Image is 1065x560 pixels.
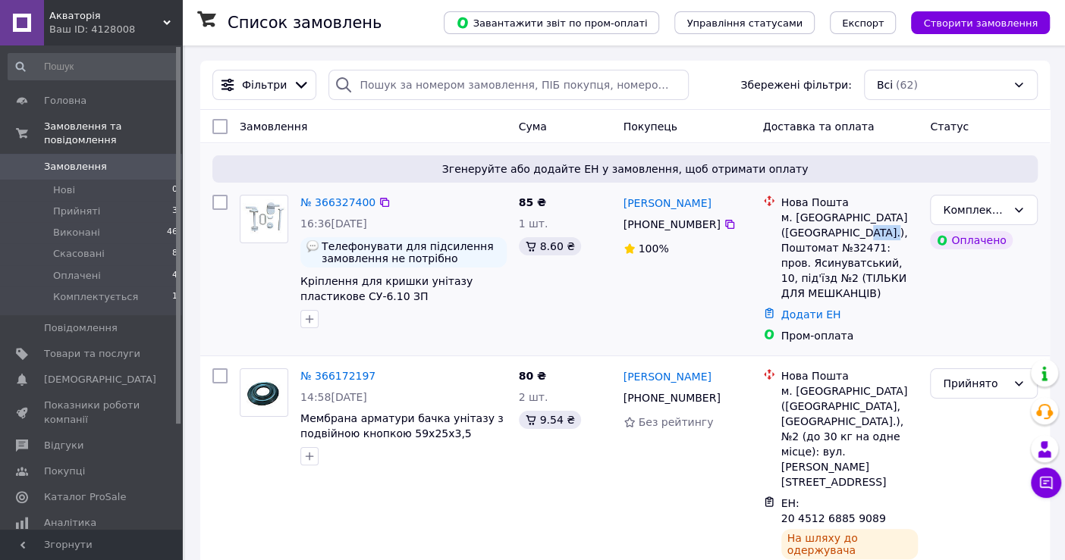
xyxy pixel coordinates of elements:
span: 8 [172,247,177,261]
input: Пошук [8,53,179,80]
span: 100% [639,242,669,255]
span: Прийняті [53,205,100,218]
div: На шляху до одержувача [781,529,919,559]
span: 80 ₴ [519,370,546,382]
div: 8.60 ₴ [519,237,581,255]
a: Фото товару [240,368,288,417]
button: Чат з покупцем [1031,468,1061,498]
a: Кріплення для кришки унітазу пластикове СУ-6.10 ЗП [300,275,473,302]
button: Завантажити звіт по пром-оплаті [444,11,659,34]
div: [PHONE_NUMBER] [620,214,724,235]
span: Акваторія [49,9,163,23]
span: Комплектується [53,290,138,304]
span: Створити замовлення [923,17,1038,29]
span: Статус [930,120,969,133]
span: Відгуки [44,439,83,452]
span: Згенеруйте або додайте ЕН у замовлення, щоб отримати оплату [218,161,1032,177]
a: Мембрана арматури бачка унітазу з подвійною кнопкою 59х25х3,5 [300,412,504,440]
span: Експорт [842,17,884,29]
div: [PHONE_NUMBER] [620,387,724,408]
span: Доставка та оплата [763,120,875,133]
span: Без рейтингу [639,416,714,428]
img: :speech_balloon: [306,240,319,252]
span: 85 ₴ [519,196,546,208]
button: Управління статусами [674,11,815,34]
span: Покупці [44,465,85,478]
span: 3 [172,205,177,218]
div: Нова Пошта [781,195,919,210]
span: Всі [877,77,893,92]
span: 4 [172,269,177,283]
span: 1 шт. [519,217,548,230]
a: № 366327400 [300,196,375,208]
div: Пром-оплата [781,328,919,343]
a: Додати ЕН [781,308,841,321]
a: Фото товару [240,195,288,243]
span: 14:58[DATE] [300,391,367,403]
span: Скасовані [53,247,105,261]
span: [DEMOGRAPHIC_DATA] [44,373,156,386]
span: 2 шт. [519,391,548,403]
button: Експорт [830,11,897,34]
span: Телефонувати для підсилення замовлення не потрібно [322,240,501,264]
div: Оплачено [930,231,1012,249]
div: 9.54 ₴ [519,411,581,429]
img: Фото товару [247,369,282,416]
img: Фото товару [243,196,284,242]
span: Фільтри [242,77,287,92]
span: Аналітика [44,516,96,530]
a: № 366172197 [300,370,375,382]
span: Завантажити звіт по пром-оплаті [456,16,647,30]
a: [PERSON_NAME] [624,369,712,384]
span: Каталог ProSale [44,490,126,504]
span: ЕН: 20 4512 6885 9089 [781,497,886,524]
span: Нові [53,183,75,197]
button: Створити замовлення [911,11,1050,34]
span: Оплачені [53,269,101,283]
div: м. [GEOGRAPHIC_DATA] ([GEOGRAPHIC_DATA].), Поштомат №32471: пров. Ясинуватський, 10, під'їзд №2 (... [781,210,919,301]
a: [PERSON_NAME] [624,196,712,211]
span: Виконані [53,226,100,239]
span: 0 [172,183,177,197]
span: 1 [172,290,177,304]
span: Управління статусами [686,17,803,29]
span: Головна [44,94,86,108]
span: Замовлення [44,160,107,174]
span: Замовлення та повідомлення [44,120,182,147]
span: Повідомлення [44,321,118,335]
span: Замовлення [240,120,307,133]
div: Нова Пошта [781,368,919,383]
span: Товари та послуги [44,347,140,361]
input: Пошук за номером замовлення, ПІБ покупця, номером телефону, Email, номером накладної [328,70,689,100]
div: Прийнято [943,375,1007,392]
div: Комплектується [943,202,1007,218]
div: м. [GEOGRAPHIC_DATA] ([GEOGRAPHIC_DATA], [GEOGRAPHIC_DATA].), №2 (до 30 кг на одне місце): вул. [... [781,383,919,490]
h1: Список замовлень [228,14,382,32]
span: Збережені фільтри: [740,77,851,92]
span: 46 [167,226,177,239]
span: Cума [519,120,547,133]
span: 16:36[DATE] [300,217,367,230]
span: (62) [896,79,918,91]
div: Ваш ID: 4128008 [49,23,182,36]
a: Створити замовлення [896,16,1050,28]
span: Показники роботи компанії [44,399,140,426]
span: Покупець [624,120,677,133]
